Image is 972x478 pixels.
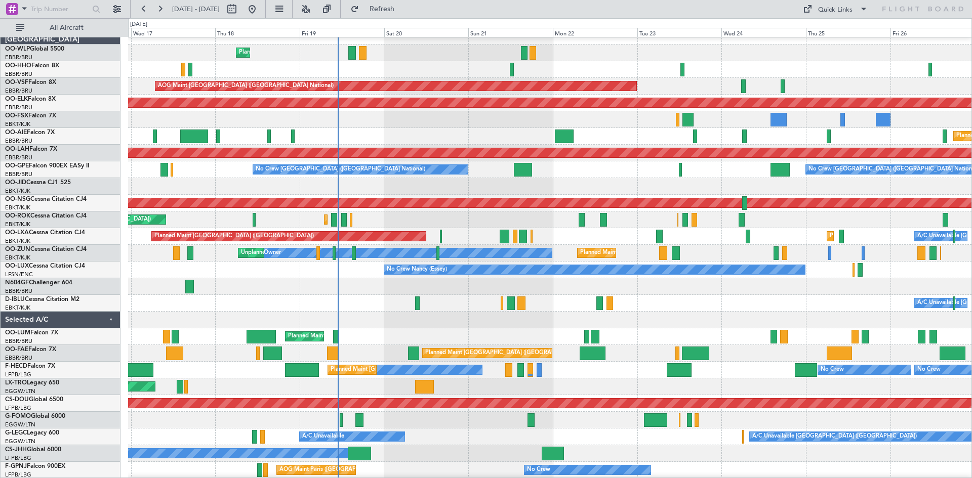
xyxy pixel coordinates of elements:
a: OO-LXACessna Citation CJ4 [5,230,85,236]
div: Mon 22 [553,28,637,37]
div: Planned Maint [GEOGRAPHIC_DATA] ([GEOGRAPHIC_DATA]) [154,229,314,244]
a: LFPB/LBG [5,371,31,378]
div: Planned Maint Kortrijk-[GEOGRAPHIC_DATA] [830,229,948,244]
span: F-GPNJ [5,463,27,469]
span: OO-ZUN [5,246,30,252]
a: OO-NSGCessna Citation CJ4 [5,196,87,202]
div: No Crew [821,362,844,377]
div: AOG Maint Paris ([GEOGRAPHIC_DATA]) [279,462,386,477]
div: Owner [264,245,281,260]
span: OO-VSF [5,79,28,85]
div: Planned Maint [GEOGRAPHIC_DATA] ([GEOGRAPHIC_DATA]) [331,362,490,377]
a: EBBR/BRU [5,87,32,95]
span: OO-LUM [5,330,30,336]
div: No Crew [527,462,550,477]
a: OO-ELKFalcon 8X [5,96,56,102]
a: LFPB/LBG [5,454,31,462]
input: Trip Number [31,2,89,17]
span: CS-JHH [5,447,27,453]
a: EBKT/KJK [5,120,30,128]
span: G-LEGC [5,430,27,436]
span: OO-ELK [5,96,28,102]
a: EBKT/KJK [5,237,30,245]
span: [DATE] - [DATE] [172,5,220,14]
a: OO-ROKCessna Citation CJ4 [5,213,87,219]
div: Thu 25 [806,28,890,37]
a: LX-TROLegacy 650 [5,380,59,386]
span: Refresh [361,6,403,13]
button: Quick Links [798,1,873,17]
a: CS-JHHGlobal 6000 [5,447,61,453]
a: EGGW/LTN [5,421,35,428]
a: EBKT/KJK [5,304,30,312]
div: Wed 17 [131,28,216,37]
span: OO-WLP [5,46,30,52]
div: Fri 19 [300,28,384,37]
a: OO-LUMFalcon 7X [5,330,58,336]
span: G-FOMO [5,413,31,419]
a: OO-WLPGlobal 5500 [5,46,64,52]
span: OO-LXA [5,230,29,236]
div: Planned Maint Liege [239,45,292,60]
div: Quick Links [818,5,853,15]
span: OO-LUX [5,263,29,269]
a: EBKT/KJK [5,254,30,262]
div: A/C Unavailable [302,429,344,444]
span: CS-DOU [5,397,29,403]
a: EBBR/BRU [5,170,32,178]
span: OO-FSX [5,113,28,119]
div: [DATE] [130,20,147,29]
a: EBBR/BRU [5,70,32,78]
button: Refresh [346,1,407,17]
a: OO-JIDCessna CJ1 525 [5,180,71,186]
div: Planned Maint Kortrijk-[GEOGRAPHIC_DATA] [580,245,698,260]
span: OO-FAE [5,346,28,353]
a: CS-DOUGlobal 6500 [5,397,63,403]
a: G-FOMOGlobal 6000 [5,413,65,419]
span: OO-LAH [5,146,29,152]
a: OO-LUXCessna Citation CJ4 [5,263,85,269]
a: LFSN/ENC [5,271,33,278]
a: LFPB/LBG [5,404,31,412]
a: EBBR/BRU [5,104,32,111]
div: No Crew Nancy (Essey) [387,262,447,277]
a: EBBR/BRU [5,287,32,295]
a: OO-AIEFalcon 7X [5,129,55,136]
span: N604GF [5,280,29,286]
div: No Crew [917,362,941,377]
div: Tue 23 [637,28,722,37]
span: OO-HHO [5,63,31,69]
a: EBBR/BRU [5,137,32,145]
span: OO-ROK [5,213,30,219]
span: OO-JID [5,180,26,186]
div: AOG Maint [GEOGRAPHIC_DATA] ([GEOGRAPHIC_DATA] National) [158,78,334,94]
span: F-HECD [5,363,27,369]
a: N604GFChallenger 604 [5,280,72,286]
a: EBKT/KJK [5,204,30,211]
a: EBBR/BRU [5,154,32,161]
div: Wed 24 [721,28,806,37]
a: EGGW/LTN [5,387,35,395]
a: F-HECDFalcon 7X [5,363,55,369]
a: OO-GPEFalcon 900EX EASy II [5,163,89,169]
a: D-IBLUCessna Citation M2 [5,296,79,302]
div: Thu 18 [215,28,300,37]
span: OO-AIE [5,129,27,136]
a: OO-VSFFalcon 8X [5,79,56,85]
div: Unplanned Maint [GEOGRAPHIC_DATA]-[GEOGRAPHIC_DATA] [241,245,404,260]
a: EBKT/KJK [5,221,30,228]
a: F-GPNJFalcon 900EX [5,463,65,469]
a: G-LEGCLegacy 600 [5,430,59,436]
a: EGGW/LTN [5,438,35,445]
a: EBBR/BRU [5,354,32,362]
button: All Aircraft [11,20,110,36]
span: OO-NSG [5,196,30,202]
div: Planned Maint [GEOGRAPHIC_DATA] ([GEOGRAPHIC_DATA] National) [425,345,609,361]
div: A/C Unavailable [GEOGRAPHIC_DATA] ([GEOGRAPHIC_DATA]) [752,429,917,444]
span: D-IBLU [5,296,25,302]
a: OO-HHOFalcon 8X [5,63,59,69]
a: OO-LAHFalcon 7X [5,146,57,152]
div: Sun 21 [468,28,553,37]
div: Sat 20 [384,28,469,37]
span: All Aircraft [26,24,107,31]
